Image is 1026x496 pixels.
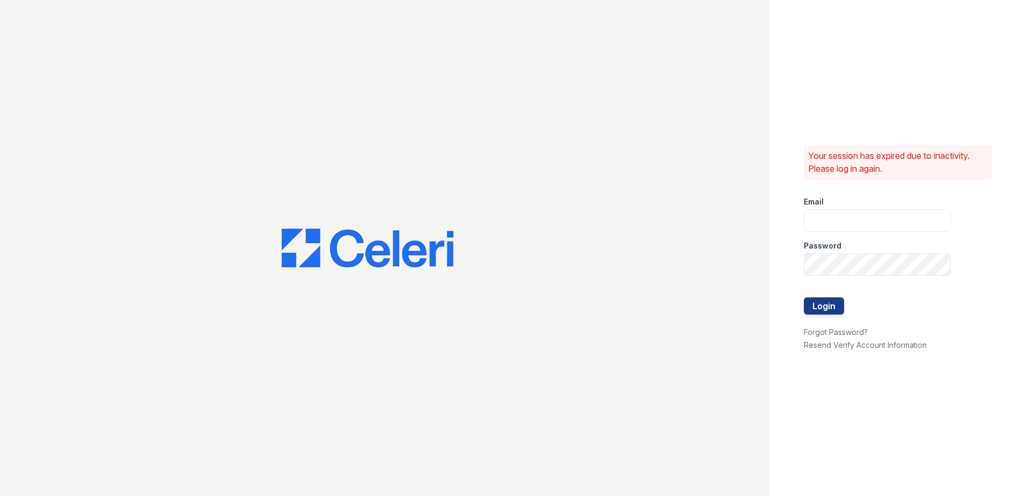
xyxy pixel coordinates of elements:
[804,340,927,349] a: Resend Verify Account Information
[808,149,987,175] p: Your session has expired due to inactivity. Please log in again.
[804,297,844,315] button: Login
[804,240,841,251] label: Password
[282,229,453,267] img: CE_Logo_Blue-a8612792a0a2168367f1c8372b55b34899dd931a85d93a1a3d3e32e68fde9ad4.png
[804,327,868,337] a: Forgot Password?
[804,196,824,207] label: Email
